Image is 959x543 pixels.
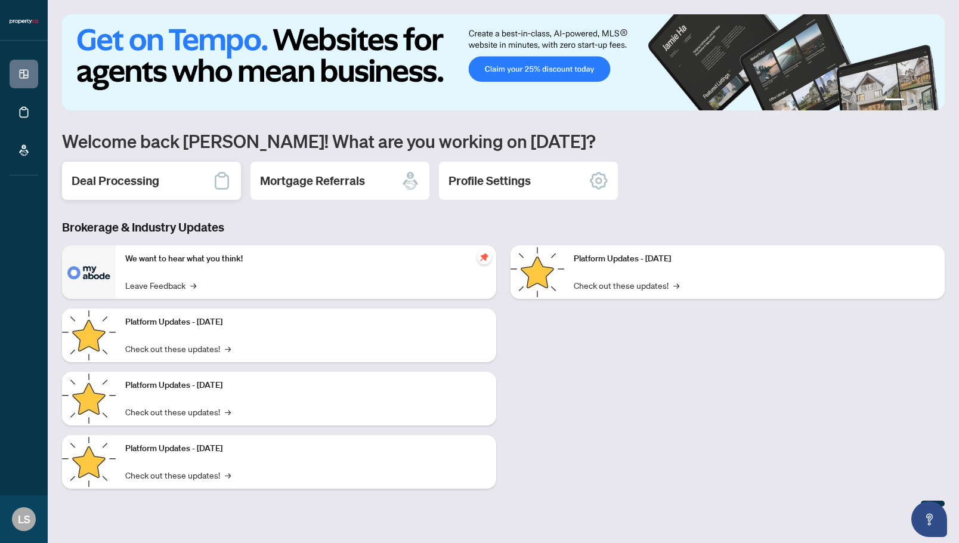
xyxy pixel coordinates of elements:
[18,511,30,527] span: LS
[911,501,947,537] button: Open asap
[125,252,487,266] p: We want to hear what you think!
[673,279,679,292] span: →
[62,14,945,110] img: Slide 0
[10,18,38,25] img: logo
[477,250,491,264] span: pushpin
[62,308,116,362] img: Platform Updates - September 16, 2025
[62,245,116,299] img: We want to hear what you think!
[225,468,231,482] span: →
[511,245,564,299] img: Platform Updates - June 23, 2025
[448,172,531,189] h2: Profile Settings
[260,172,365,189] h2: Mortgage Referrals
[125,279,196,292] a: Leave Feedback→
[125,342,231,355] a: Check out these updates!→
[72,172,159,189] h2: Deal Processing
[574,252,935,266] p: Platform Updates - [DATE]
[190,279,196,292] span: →
[125,468,231,482] a: Check out these updates!→
[62,219,945,236] h3: Brokerage & Industry Updates
[225,405,231,418] span: →
[928,98,933,103] button: 4
[909,98,914,103] button: 2
[62,129,945,152] h1: Welcome back [PERSON_NAME]! What are you working on [DATE]?
[125,442,487,455] p: Platform Updates - [DATE]
[125,379,487,392] p: Platform Updates - [DATE]
[62,372,116,425] img: Platform Updates - July 21, 2025
[125,405,231,418] a: Check out these updates!→
[62,435,116,489] img: Platform Updates - July 8, 2025
[225,342,231,355] span: →
[125,316,487,329] p: Platform Updates - [DATE]
[885,98,904,103] button: 1
[574,279,679,292] a: Check out these updates!→
[918,98,923,103] button: 3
